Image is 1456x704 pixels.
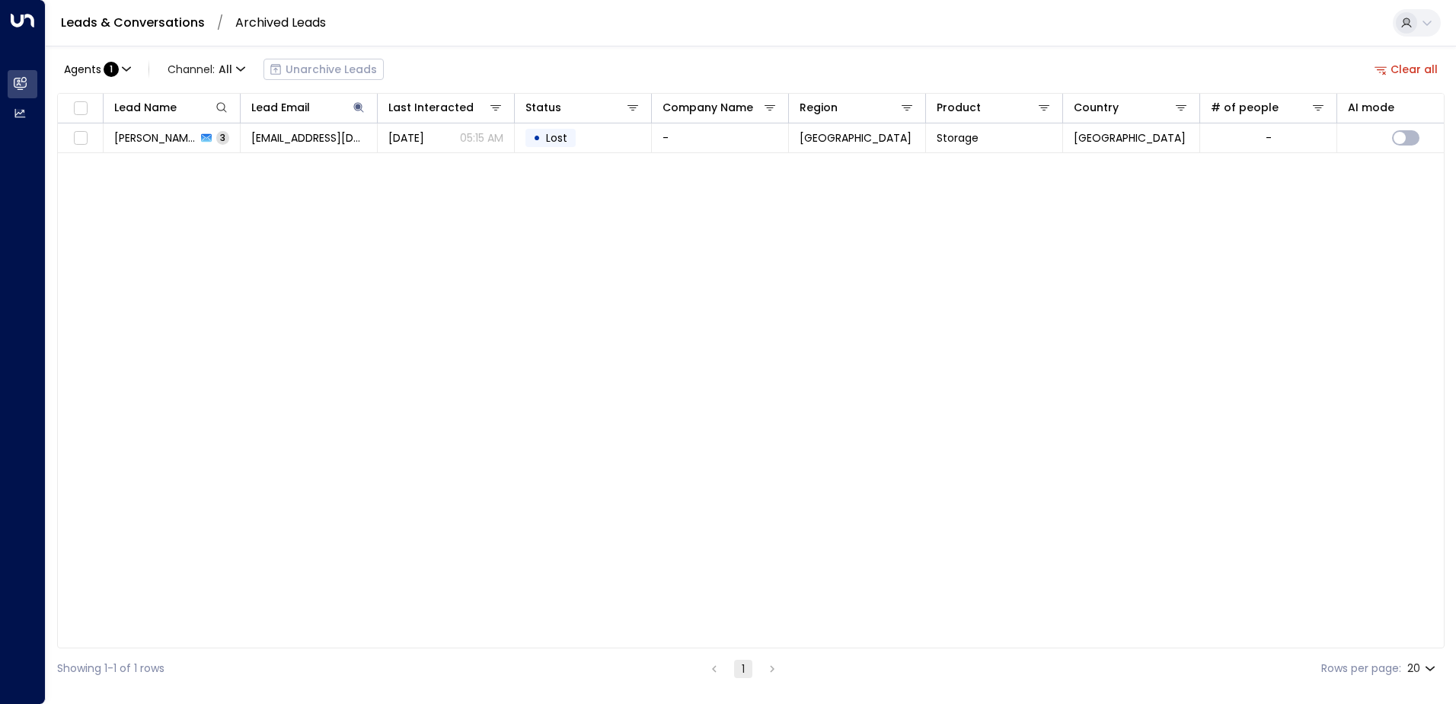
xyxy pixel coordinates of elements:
[1368,59,1445,80] button: Clear all
[114,98,177,117] div: Lead Name
[71,99,90,118] span: Toggle select all
[652,123,789,152] td: -
[1407,658,1438,680] div: 20
[800,98,915,117] div: Region
[217,16,223,30] li: /
[71,129,90,148] span: Toggle select row
[460,130,503,146] p: 05:15 AM
[64,64,101,75] span: Agents
[734,660,752,678] button: page 1
[1074,98,1119,117] div: Country
[533,125,541,151] div: •
[1211,98,1279,117] div: # of people
[251,98,310,117] div: Lead Email
[546,130,567,146] span: Lost
[1348,98,1394,117] div: AI mode
[663,98,753,117] div: Company Name
[61,14,205,31] a: Leads & Conversations
[161,59,251,80] span: Channel:
[235,14,326,31] a: Archived Leads
[937,98,1052,117] div: Product
[1266,130,1272,146] div: -
[800,130,912,146] span: Birmingham
[388,98,474,117] div: Last Interacted
[216,131,229,144] span: 3
[219,63,232,75] span: All
[57,59,136,80] button: Agents:1
[663,98,777,117] div: Company Name
[64,62,119,77] div: :
[1074,130,1186,146] span: United Kingdom
[57,661,164,677] div: Showing 1-1 of 1 rows
[251,130,366,146] span: meadowsrosy@gmail.com
[114,130,196,146] span: Peter Meadows
[525,98,561,117] div: Status
[937,130,979,146] span: Storage
[525,98,640,117] div: Status
[704,659,782,678] nav: pagination navigation
[104,62,119,77] span: 1
[1321,661,1401,677] label: Rows per page:
[161,59,251,80] button: Channel:All
[251,98,366,117] div: Lead Email
[388,130,424,146] span: Sep 16, 2025
[1074,98,1189,117] div: Country
[388,98,503,117] div: Last Interacted
[937,98,981,117] div: Product
[1211,98,1326,117] div: # of people
[114,98,229,117] div: Lead Name
[800,98,838,117] div: Region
